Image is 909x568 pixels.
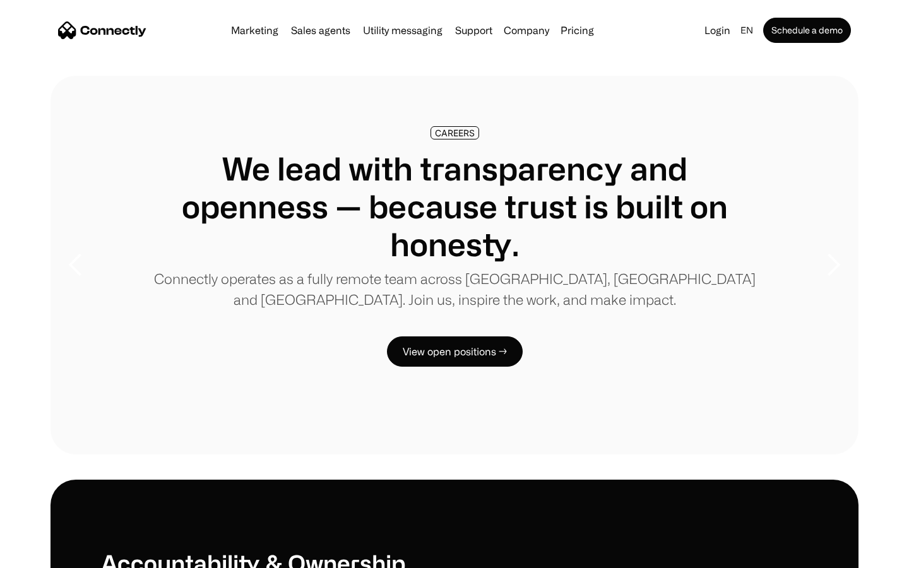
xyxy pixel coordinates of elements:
a: Support [450,25,497,35]
a: Login [699,21,735,39]
aside: Language selected: English [13,545,76,564]
a: Marketing [226,25,283,35]
a: Utility messaging [358,25,448,35]
a: Sales agents [286,25,355,35]
h1: We lead with transparency and openness — because trust is built on honesty. [151,150,757,263]
a: Pricing [555,25,599,35]
div: Company [504,21,549,39]
a: View open positions → [387,336,523,367]
a: Schedule a demo [763,18,851,43]
ul: Language list [25,546,76,564]
div: CAREERS [435,128,475,138]
div: en [740,21,753,39]
p: Connectly operates as a fully remote team across [GEOGRAPHIC_DATA], [GEOGRAPHIC_DATA] and [GEOGRA... [151,268,757,310]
